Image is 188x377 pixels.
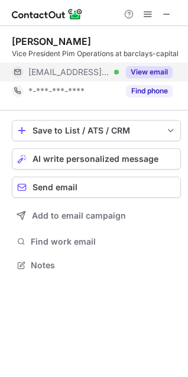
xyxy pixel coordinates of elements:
[32,211,126,220] span: Add to email campaign
[28,67,110,77] span: [EMAIL_ADDRESS][DOMAIN_NAME]
[33,183,77,192] span: Send email
[12,148,181,170] button: AI write personalized message
[12,7,83,21] img: ContactOut v5.3.10
[31,236,176,247] span: Find work email
[33,126,160,135] div: Save to List / ATS / CRM
[12,205,181,226] button: Add to email campaign
[126,66,173,78] button: Reveal Button
[12,35,91,47] div: [PERSON_NAME]
[12,177,181,198] button: Send email
[12,48,181,59] div: Vice President Pim Operations at barclays-capital
[33,154,158,164] span: AI write personalized message
[31,260,176,271] span: Notes
[126,85,173,97] button: Reveal Button
[12,120,181,141] button: save-profile-one-click
[12,233,181,250] button: Find work email
[12,257,181,274] button: Notes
